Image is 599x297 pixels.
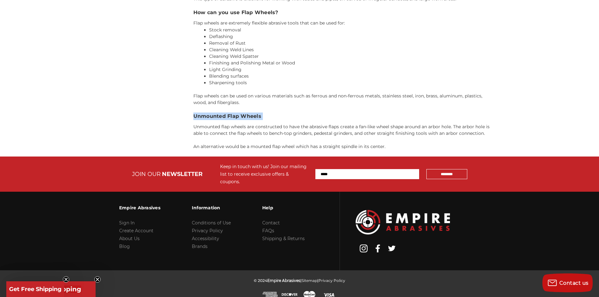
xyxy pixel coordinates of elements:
a: Privacy Policy [192,228,223,234]
h3: Information [192,201,231,214]
p: An alternative would be a mounted flap wheel which has a straight spindle in its center. [193,143,496,150]
p: Flap wheels are extremely flexible abrasive tools that can be used for: [193,20,496,26]
p: Flap wheels can be used on various materials such as ferrous and non-ferrous metals, stainless st... [193,93,496,106]
h3: Help [262,201,305,214]
li: Stock removal [209,27,496,33]
span: JOIN OUR [132,171,161,178]
span: NEWSLETTER [162,171,202,178]
a: Shipping & Returns [262,236,305,241]
li: Cleaning Weld Spatter [209,53,496,60]
a: Blog [119,244,130,249]
a: Sign In [119,220,135,226]
div: Keep in touch with us! Join our mailing list to receive exclusive offers & coupons. [220,163,309,185]
a: Brands [192,244,208,249]
h3: Unmounted Flap Wheels [193,113,496,120]
li: Blending surfaces [209,73,496,80]
div: Get Free ShippingClose teaser [6,281,64,297]
li: Sharpening tools [209,80,496,86]
button: Contact us [542,273,593,292]
a: About Us [119,236,140,241]
h3: Empire Abrasives [119,201,160,214]
button: Close teaser [63,276,69,283]
h3: How can you use Flap Wheels? [193,9,496,16]
li: Cleaning Weld Lines [209,47,496,53]
a: Conditions of Use [192,220,231,226]
a: Create Account [119,228,153,234]
li: Light Grinding [209,66,496,73]
button: Close teaser [94,276,101,283]
a: Privacy Policy [319,278,345,283]
li: Removal of Rust [209,40,496,47]
a: Sitemap [302,278,317,283]
div: Get Free ShippingClose teaser [6,281,96,297]
span: Get Free Shipping [9,286,62,293]
li: Deflashing [209,33,496,40]
img: Empire Abrasives Logo Image [356,210,450,234]
a: FAQs [262,228,274,234]
a: Contact [262,220,280,226]
span: Empire Abrasives [267,278,300,283]
p: Unmounted flap wheels are constructed to have the abrasive flaps create a fan-like wheel shape ar... [193,124,496,137]
a: Accessibility [192,236,219,241]
p: © 2024 | | [254,277,345,284]
span: Contact us [559,280,589,286]
li: Finishing and Polishing Metal or Wood [209,60,496,66]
